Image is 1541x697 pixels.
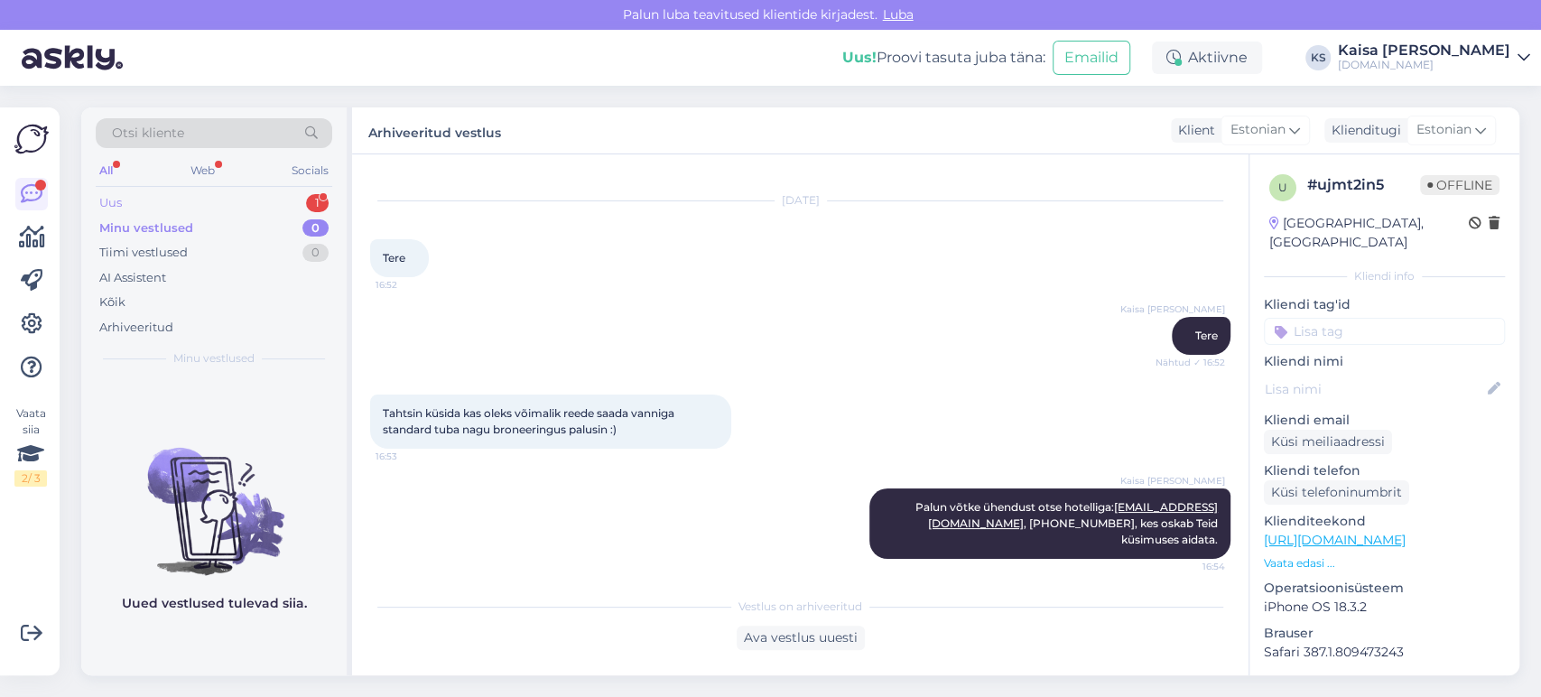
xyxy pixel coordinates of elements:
[1416,120,1471,140] span: Estonian
[1264,318,1505,345] input: Lisa tag
[1264,624,1505,643] p: Brauser
[1230,120,1286,140] span: Estonian
[1157,560,1225,573] span: 16:54
[383,251,405,265] span: Tere
[738,599,862,615] span: Vestlus on arhiveeritud
[14,405,47,487] div: Vaata siia
[187,159,218,182] div: Web
[1269,214,1469,252] div: [GEOGRAPHIC_DATA], [GEOGRAPHIC_DATA]
[737,626,865,650] div: Ava vestlus uuesti
[1420,175,1499,195] span: Offline
[376,450,443,463] span: 16:53
[1195,329,1218,342] span: Tere
[1264,598,1505,617] p: iPhone OS 18.3.2
[302,219,329,237] div: 0
[99,319,173,337] div: Arhiveeritud
[96,159,116,182] div: All
[1264,579,1505,598] p: Operatsioonisüsteem
[14,122,49,156] img: Askly Logo
[99,219,193,237] div: Minu vestlused
[383,406,677,436] span: Tahtsin küsida kas oleks võimalik reede saada vanniga standard tuba nagu broneeringus palusin :)
[1171,121,1215,140] div: Klient
[112,124,184,143] span: Otsi kliente
[1307,174,1420,196] div: # ujmt2in5
[1305,45,1331,70] div: KS
[1264,512,1505,531] p: Klienditeekond
[1152,42,1262,74] div: Aktiivne
[877,6,919,23] span: Luba
[842,49,877,66] b: Uus!
[842,47,1045,69] div: Proovi tasuta juba täna:
[370,192,1230,209] div: [DATE]
[1338,43,1530,72] a: Kaisa [PERSON_NAME][DOMAIN_NAME]
[1120,302,1225,316] span: Kaisa [PERSON_NAME]
[99,194,122,212] div: Uus
[1264,295,1505,314] p: Kliendi tag'id
[1120,474,1225,488] span: Kaisa [PERSON_NAME]
[306,194,329,212] div: 1
[1264,461,1505,480] p: Kliendi telefon
[1156,356,1225,369] span: Nähtud ✓ 16:52
[173,350,255,367] span: Minu vestlused
[122,594,307,613] p: Uued vestlused tulevad siia.
[1338,43,1510,58] div: Kaisa [PERSON_NAME]
[81,415,347,578] img: No chats
[99,244,188,262] div: Tiimi vestlused
[1264,480,1409,505] div: Küsi telefoninumbrit
[915,500,1221,546] span: Palun võtke ühendust otse hotelliga: , [PHONE_NUMBER], kes oskab Teid küsimuses aidata.
[1338,58,1510,72] div: [DOMAIN_NAME]
[376,278,443,292] span: 16:52
[1264,555,1505,572] p: Vaata edasi ...
[1265,379,1484,399] input: Lisa nimi
[99,269,166,287] div: AI Assistent
[1264,643,1505,662] p: Safari 387.1.809473243
[368,118,501,143] label: Arhiveeritud vestlus
[1278,181,1287,194] span: u
[99,293,125,311] div: Kõik
[1264,430,1392,454] div: Küsi meiliaadressi
[1264,532,1406,548] a: [URL][DOMAIN_NAME]
[1264,411,1505,430] p: Kliendi email
[14,470,47,487] div: 2 / 3
[288,159,332,182] div: Socials
[1324,121,1401,140] div: Klienditugi
[1053,41,1130,75] button: Emailid
[1264,352,1505,371] p: Kliendi nimi
[1264,268,1505,284] div: Kliendi info
[302,244,329,262] div: 0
